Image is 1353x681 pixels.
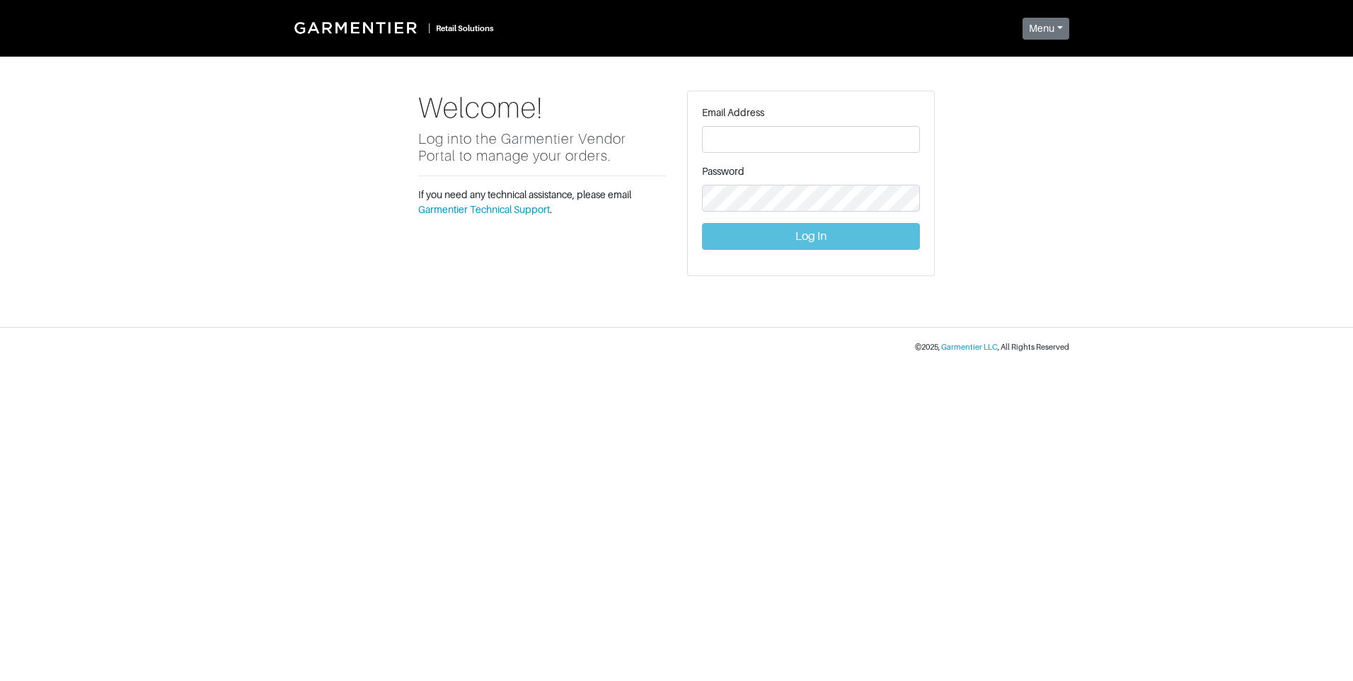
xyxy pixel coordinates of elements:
a: |Retail Solutions [284,11,500,44]
h5: Log into the Garmentier Vendor Portal to manage your orders. [418,130,666,164]
a: Garmentier LLC [941,343,998,351]
p: If you need any technical assistance, please email . [418,188,666,217]
button: Menu [1023,18,1069,40]
small: Retail Solutions [436,24,494,33]
small: © 2025 , , All Rights Reserved [915,343,1069,351]
button: Log In [702,223,920,250]
div: | [428,21,430,35]
a: Garmentier Technical Support [418,204,550,215]
h1: Welcome! [418,91,666,125]
label: Email Address [702,105,764,120]
img: Garmentier [287,14,428,41]
label: Password [702,164,744,179]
